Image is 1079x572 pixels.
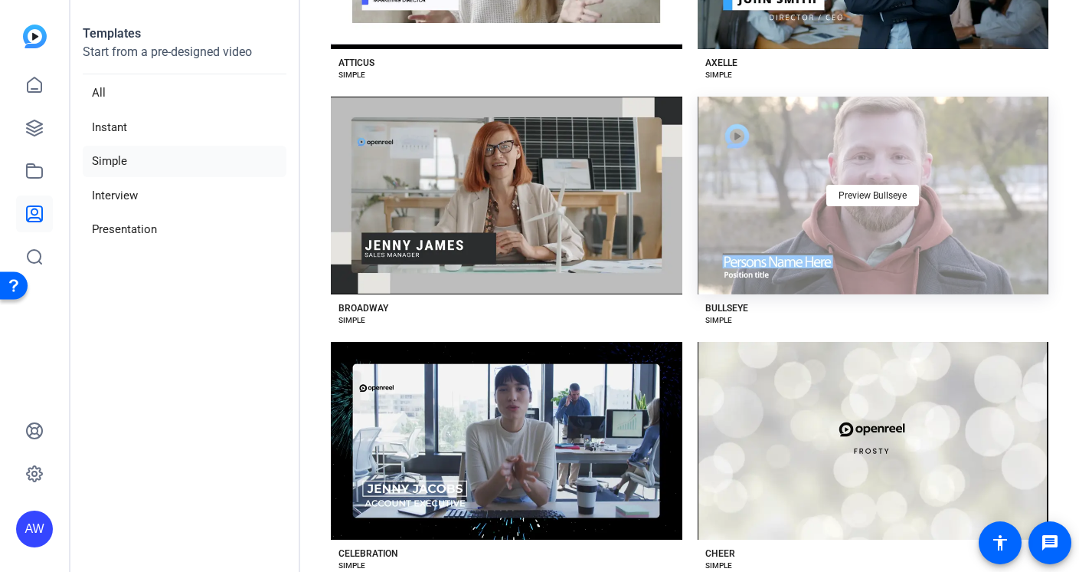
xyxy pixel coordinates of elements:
[338,69,365,81] div: SIMPLE
[83,43,286,74] p: Start from a pre-designed video
[705,69,732,81] div: SIMPLE
[83,26,141,41] strong: Templates
[331,342,682,540] button: Template image
[705,314,732,327] div: SIMPLE
[23,25,47,48] img: blue-gradient.svg
[83,214,286,245] li: Presentation
[705,547,735,560] div: CHEER
[83,77,286,109] li: All
[698,342,1049,540] button: Template image
[338,560,365,572] div: SIMPLE
[83,146,286,177] li: Simple
[83,180,286,212] li: Interview
[338,302,388,314] div: BROADWAY
[331,97,682,294] button: Template image
[705,560,732,572] div: SIMPLE
[705,57,737,69] div: AXELLE
[839,191,907,200] span: Preview Bullseye
[991,534,1009,552] mat-icon: accessibility
[16,511,53,547] div: AW
[338,547,397,560] div: CELEBRATION
[338,314,365,327] div: SIMPLE
[698,97,1049,294] button: Template imagePreview Bullseye
[338,57,374,69] div: ATTICUS
[705,302,748,314] div: BULLSEYE
[1041,534,1059,552] mat-icon: message
[83,112,286,143] li: Instant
